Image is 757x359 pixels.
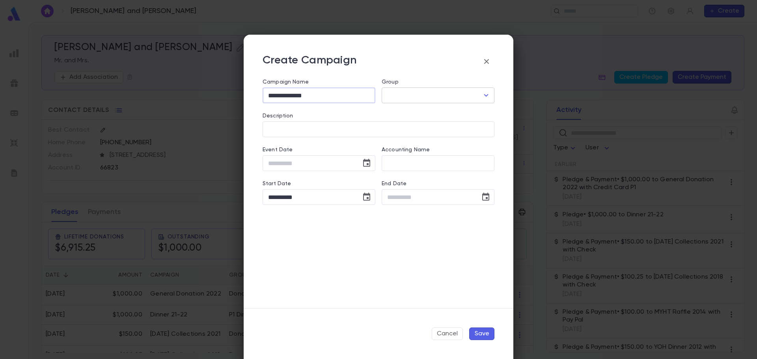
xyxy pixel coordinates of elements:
button: Choose date [359,155,375,171]
button: Choose date, selected date is Aug 11, 2025 [359,189,375,205]
label: Start Date [263,180,375,187]
label: Event Date [263,147,375,153]
label: End Date [382,180,494,187]
button: Open [481,90,492,101]
label: Accounting Name [382,147,430,153]
p: Create Campaign [263,54,356,69]
button: Cancel [432,327,463,340]
label: Description [263,113,293,119]
label: Group [382,79,399,85]
button: Save [469,327,494,340]
label: Campaign Name [263,79,309,85]
button: Choose date [478,189,494,205]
